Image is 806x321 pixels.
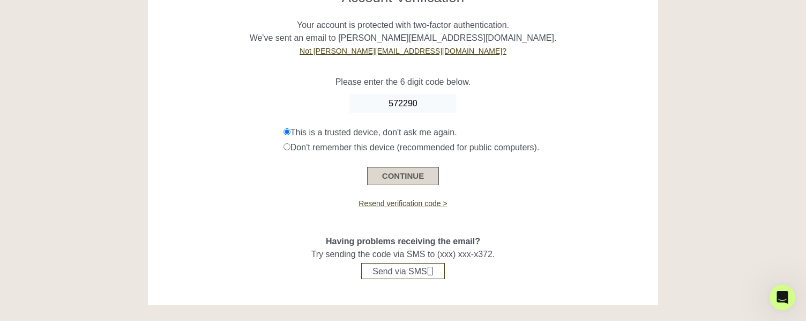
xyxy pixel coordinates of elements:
iframe: Intercom live chat [770,284,795,310]
div: Try sending the code via SMS to (xxx) xxx-x372. [156,209,651,279]
button: Send via SMS [361,263,444,279]
span: Having problems receiving the email? [326,237,480,246]
div: This is a trusted device, don't ask me again. [283,126,650,139]
p: Please enter the 6 digit code below. [156,76,651,89]
div: Don't remember this device (recommended for public computers). [283,141,650,154]
a: Not [PERSON_NAME][EMAIL_ADDRESS][DOMAIN_NAME]? [300,47,506,55]
p: Your account is protected with two-factor authentication. We've sent an email to [PERSON_NAME][EM... [156,6,651,57]
a: Resend verification code > [359,199,447,208]
button: CONTINUE [367,167,439,185]
input: Enter Code [349,94,457,113]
